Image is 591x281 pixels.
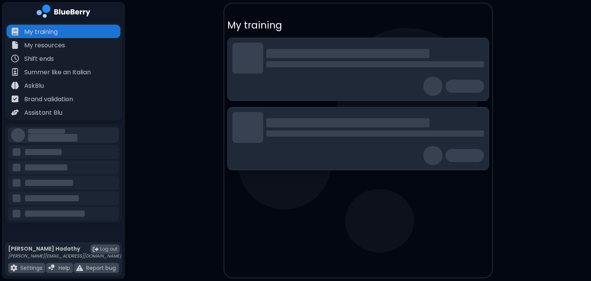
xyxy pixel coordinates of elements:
p: Summer like an Italian [24,68,91,77]
p: My training [227,19,489,32]
p: Assistant Blu [24,108,62,117]
p: Shift ends [24,54,54,64]
p: AskBlu [24,81,44,90]
p: My resources [24,41,65,50]
img: file icon [76,264,83,271]
img: file icon [10,264,17,271]
p: Report bug [86,264,116,271]
img: file icon [11,68,19,76]
img: file icon [11,95,19,103]
img: file icon [11,55,19,62]
img: file icon [11,41,19,49]
img: company logo [37,5,90,20]
p: [PERSON_NAME][EMAIL_ADDRESS][DOMAIN_NAME] [8,253,121,259]
span: Log out [100,246,117,252]
img: file icon [11,28,19,35]
p: My training [24,27,58,37]
p: Settings [20,264,42,271]
img: logout [93,246,98,252]
img: file icon [11,109,19,116]
p: Brand validation [24,95,73,104]
img: file icon [48,264,55,271]
img: file icon [11,82,19,89]
p: [PERSON_NAME] Hadathy [8,245,121,252]
p: Help [58,264,70,271]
